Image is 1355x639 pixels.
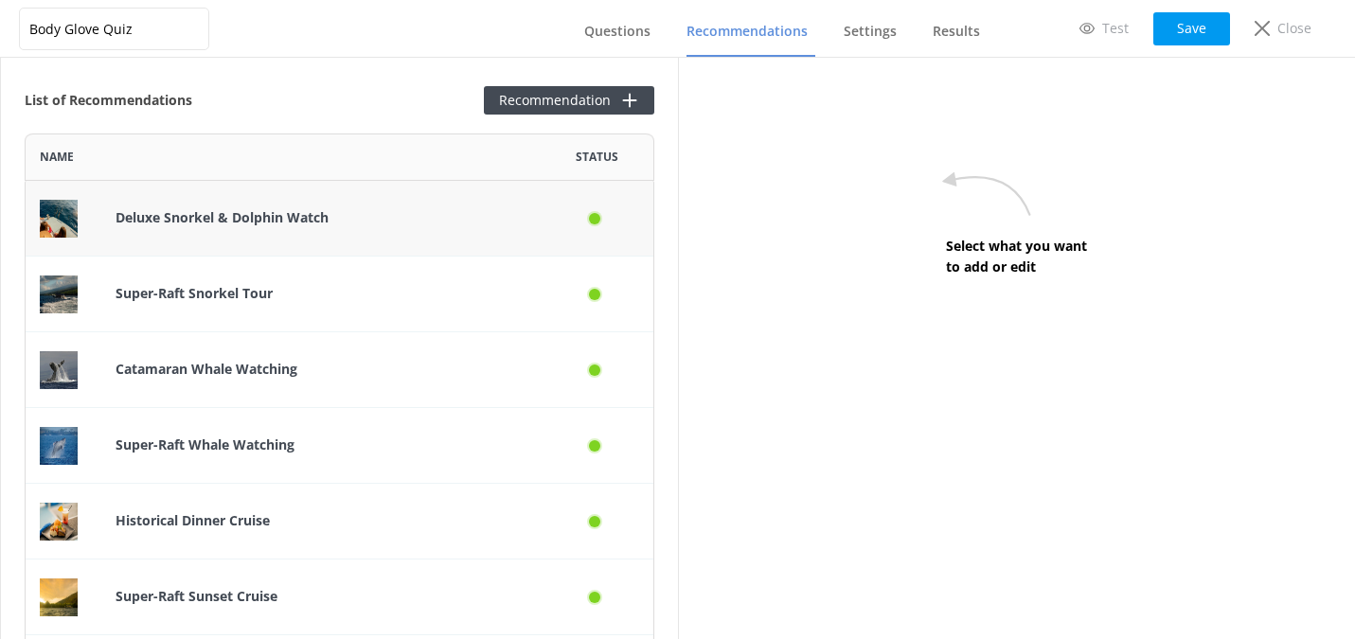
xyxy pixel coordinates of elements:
span: Status [576,148,618,166]
b: Historical Dinner Cruise [116,511,270,529]
div: row [25,332,654,408]
div: row [25,559,654,635]
b: Catamaran Whale Watching [116,360,297,378]
button: Recommendation [484,86,654,115]
img: 610-1731637929.jpg [40,351,78,389]
a: Test [1066,12,1142,44]
img: 610-1731638232.jpg [40,578,78,616]
span: Results [933,22,980,41]
div: row [25,181,654,257]
b: Super-Raft Sunset Cruise [116,587,277,605]
h4: List of Recommendations [25,90,192,111]
img: 610-1731639414.jpg [40,427,78,465]
img: 610-1731638109.jpg [40,503,78,541]
div: row [25,257,654,332]
b: Deluxe Snorkel & Dolphin Watch [116,208,329,226]
p: Test [1102,18,1129,39]
span: Recommendations [686,22,808,41]
img: 610-1731637759.jpg [40,275,78,313]
span: Questions [584,22,651,41]
b: Super-Raft Whale Watching [116,435,294,453]
p: Close [1277,18,1311,39]
img: 610-1731637451.jpg [40,200,78,238]
span: Name [40,148,74,166]
button: Save [1153,12,1230,45]
div: row [25,484,654,559]
p: Select what you want to add or edit [946,236,1087,278]
b: Super-Raft Snorkel Tour [116,284,273,302]
span: Settings [844,22,897,41]
div: row [25,408,654,484]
